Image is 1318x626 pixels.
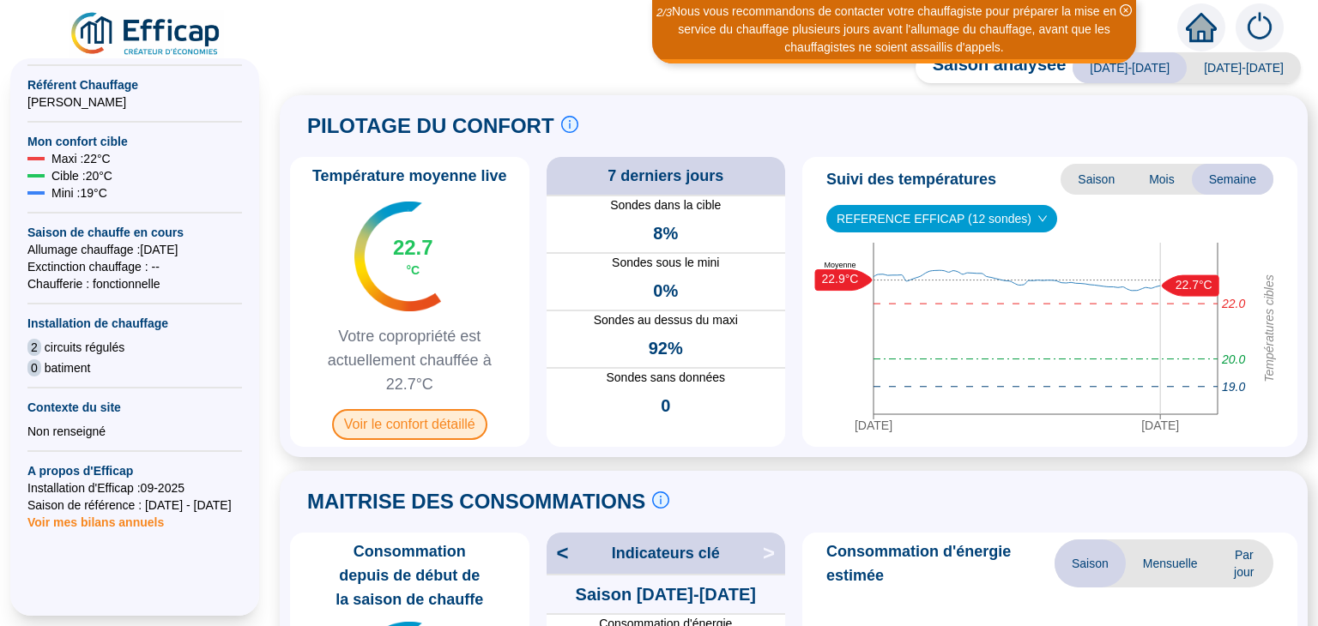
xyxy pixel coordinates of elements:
span: info-circle [652,491,669,509]
tspan: [DATE] [855,418,892,432]
span: Consommation depuis de début de la saison de chauffe [297,539,523,611]
span: Mon confort cible [27,133,242,150]
span: Consommation d'énergie estimée [826,539,1055,587]
span: circuits régulés [45,339,124,356]
span: Semaine [1192,164,1273,195]
span: < [547,539,569,567]
span: home [1186,12,1217,43]
span: [DATE]-[DATE] [1187,52,1301,83]
span: Saison analysée [916,52,1067,83]
span: Votre copropriété est actuellement chauffée à 22.7°C [297,324,523,396]
span: [PERSON_NAME] [27,93,242,111]
span: 0 [27,359,41,376]
img: indicateur températures [354,202,441,311]
tspan: 19.0 [1222,380,1245,394]
span: info-circle [561,116,578,133]
span: Voir le confort détaillé [332,409,487,440]
span: Contexte du site [27,399,242,416]
img: alerts [1236,3,1284,51]
span: 0% [653,279,678,303]
span: Mois [1132,164,1192,195]
span: Sondes sous le mini [547,254,786,272]
span: Cible : 20 °C [51,167,112,184]
text: 22.7°C [1176,278,1212,292]
tspan: [DATE] [1141,418,1179,432]
span: Exctinction chauffage : -- [27,258,242,275]
span: Sondes au dessus du maxi [547,311,786,329]
span: Saison [1055,539,1126,587]
span: [DATE]-[DATE] [1073,52,1187,83]
span: Saison [1061,164,1132,195]
span: Chaufferie : fonctionnelle [27,275,242,292]
img: efficap energie logo [69,10,224,58]
span: REFERENCE EFFICAP (12 sondes) [837,206,1047,232]
span: MAITRISE DES CONSOMMATIONS [307,488,645,515]
span: Référent Chauffage [27,76,242,93]
span: Maxi : 22 °C [51,150,111,167]
span: Température moyenne live [302,164,517,188]
i: 2 / 3 [656,6,672,19]
div: Non renseigné [27,423,242,440]
span: 2 [27,339,41,356]
text: Moyenne [824,261,855,269]
span: close-circle [1120,4,1132,16]
span: Installation d'Efficap : 09-2025 [27,479,242,497]
span: °C [406,262,420,279]
span: batiment [45,359,91,376]
span: Allumage chauffage : [DATE] [27,241,242,258]
text: 22.9°C [822,273,859,286]
span: Mini : 19 °C [51,184,107,202]
tspan: 22.0 [1221,297,1245,310]
span: PILOTAGE DU CONFORT [307,112,554,140]
span: Saison de chauffe en cours [27,224,242,241]
span: Sondes dans la cible [547,196,786,214]
span: 7 derniers jours [608,164,723,188]
span: down [1037,214,1048,224]
span: Indicateurs clé [612,541,720,565]
span: > [763,539,785,567]
div: Nous vous recommandons de contacter votre chauffagiste pour préparer la mise en service du chauff... [655,3,1134,57]
span: Installation de chauffage [27,315,242,332]
span: 92% [649,336,683,360]
span: 22.7 [393,234,433,262]
span: A propos d'Efficap [27,462,242,479]
span: Par jour [1215,539,1273,587]
tspan: 20.0 [1221,352,1245,366]
span: Suivi des températures [826,167,996,191]
span: Saison de référence : [DATE] - [DATE] [27,497,242,514]
span: Voir mes bilans annuels [27,505,164,529]
tspan: Températures cibles [1262,275,1276,383]
span: Mensuelle [1126,539,1215,587]
span: Sondes sans données [547,369,786,387]
span: 0 [661,394,670,418]
span: Saison [DATE]-[DATE] [576,582,756,606]
span: 8% [653,221,678,245]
